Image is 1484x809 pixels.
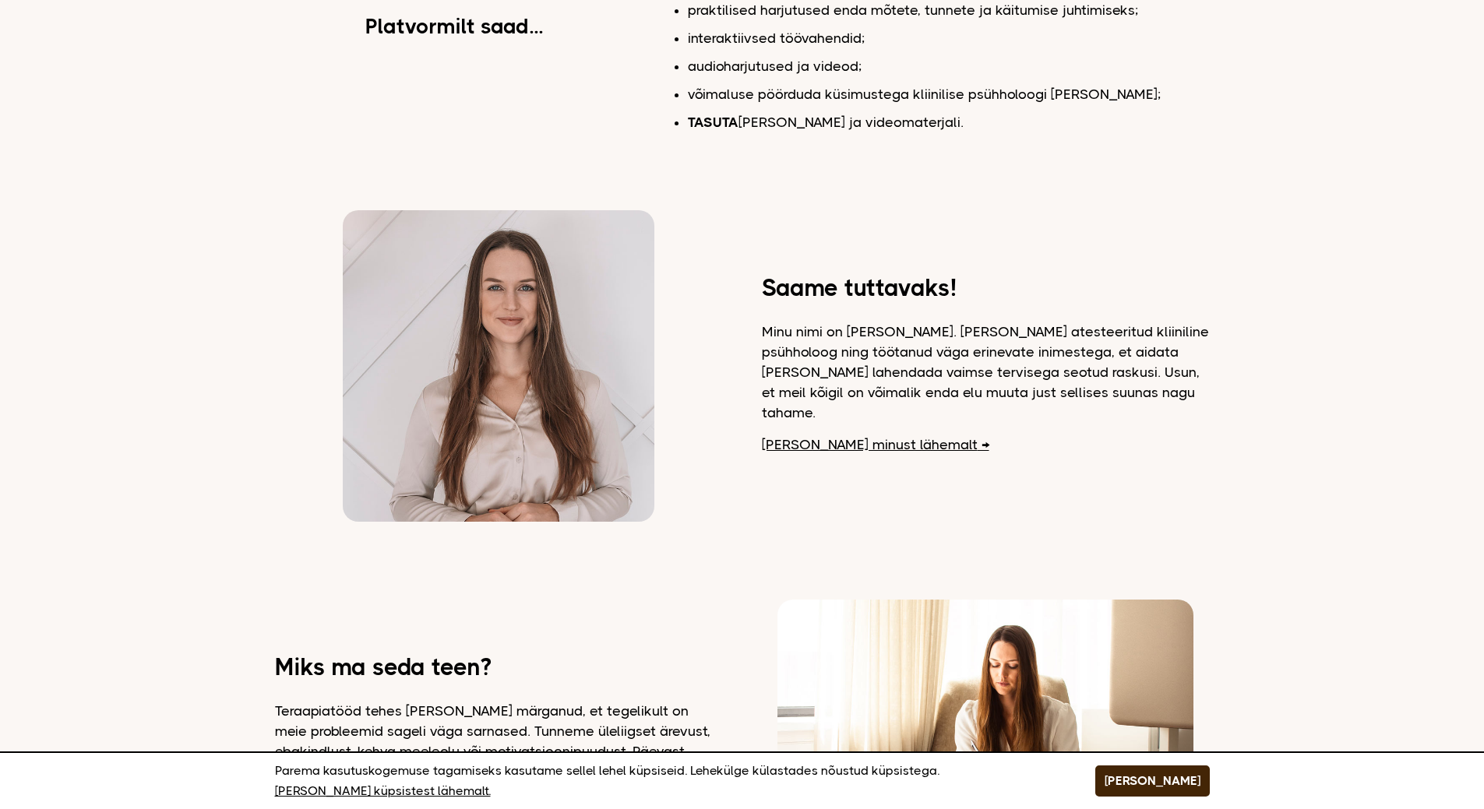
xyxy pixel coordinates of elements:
button: [PERSON_NAME] [1095,765,1210,797]
h2: Miks ma seda teen? [275,657,723,677]
a: [PERSON_NAME] minust lähemalt [762,434,989,455]
p: Parema kasutuskogemuse tagamiseks kasutame sellel lehel küpsiseid. Lehekülge külastades nõustud k... [275,761,1056,801]
a: [PERSON_NAME] küpsistest lähemalt. [275,781,491,801]
b: TASUTA [688,114,738,130]
li: võimaluse pöörduda küsimustega kliinilise psühholoogi [PERSON_NAME]; [688,84,1210,104]
h2: Saame tuttavaks! [762,278,1210,298]
img: Dagmar vaatamas kaamerasse [343,210,654,522]
li: interaktiivsed töövahendid; [688,28,1210,48]
li: audioharjutused ja videod; [688,56,1210,76]
p: Minu nimi on [PERSON_NAME]. [PERSON_NAME] atesteeritud kliiniline psühholoog ning töötanud väga e... [762,322,1210,423]
li: [PERSON_NAME] ja videomaterjali. [688,112,1210,132]
h2: Platvormilt saad... [365,16,543,37]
